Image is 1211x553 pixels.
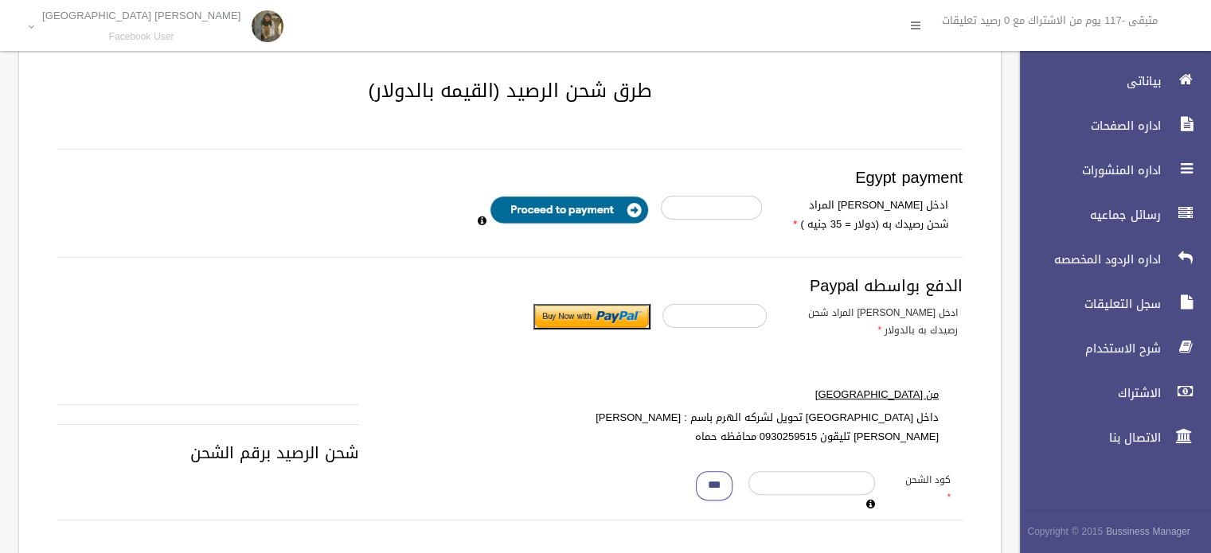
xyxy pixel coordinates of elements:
[887,471,963,506] label: كود الشحن
[1006,108,1211,143] a: اداره الصفحات
[1027,523,1103,540] span: Copyright © 2015
[533,304,650,329] input: Submit
[1006,385,1166,401] span: الاشتراك
[42,10,240,21] p: [PERSON_NAME] [GEOGRAPHIC_DATA]
[1006,207,1166,223] span: رسائل جماعيه
[1006,420,1211,455] a: الاتصال بنا
[57,277,963,294] h3: الدفع بواسطه Paypal
[57,169,963,186] h3: Egypt payment
[1006,331,1211,366] a: شرح الاستخدام
[1006,430,1166,446] span: الاتصال بنا
[1006,242,1211,277] a: اداره الردود المخصصه
[42,31,240,43] small: Facebook User
[1006,296,1166,312] span: سجل التعليقات
[774,196,960,234] label: ادخل [PERSON_NAME] المراد شحن رصيدك به (دولار = 35 جنيه )
[1006,64,1211,99] a: بياناتى
[1006,162,1166,178] span: اداره المنشورات
[1006,73,1166,89] span: بياناتى
[564,385,951,404] label: من [GEOGRAPHIC_DATA]
[57,444,963,461] h3: شحن الرصيد برقم الشحن
[1006,118,1166,134] span: اداره الصفحات
[1006,341,1166,356] span: شرح الاستخدام
[1006,376,1211,411] a: الاشتراك
[564,408,951,446] label: داخل [GEOGRAPHIC_DATA] تحويل لشركه الهرم باسم : [PERSON_NAME] [PERSON_NAME] تليقون 0930259515 محا...
[1006,251,1166,267] span: اداره الردود المخصصه
[38,80,982,101] h2: طرق شحن الرصيد (القيمه بالدولار)
[1006,153,1211,188] a: اداره المنشورات
[1106,523,1190,540] strong: Bussiness Manager
[1006,197,1211,232] a: رسائل جماعيه
[1006,286,1211,321] a: سجل التعليقات
[779,304,970,339] label: ادخل [PERSON_NAME] المراد شحن رصيدك به بالدولار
